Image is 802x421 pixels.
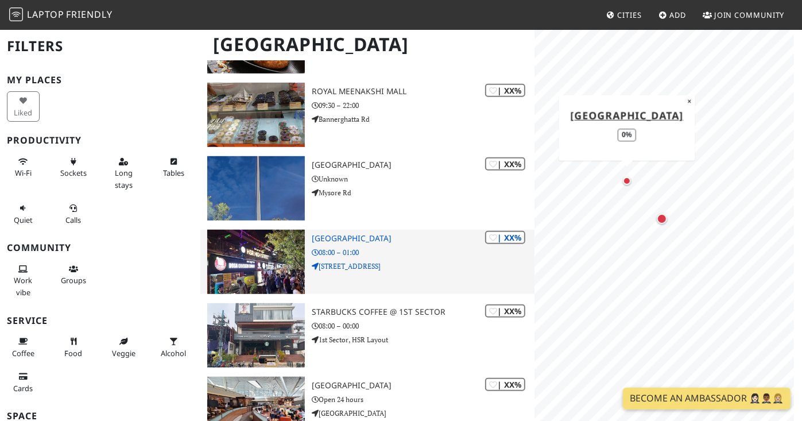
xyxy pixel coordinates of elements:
img: LaptopFriendly [9,7,23,21]
div: | XX% [485,378,525,391]
span: Credit cards [13,383,33,393]
button: Close popup [684,95,695,107]
button: Groups [57,260,90,290]
a: Cities [602,5,646,25]
h2: Filters [7,29,193,64]
p: Unknown [312,173,534,184]
p: Mysore Rd [312,187,534,198]
div: 0% [618,128,637,141]
button: Calls [57,199,90,229]
img: Royal Meenakshi Mall [207,83,305,147]
button: Sockets [57,152,90,183]
p: [STREET_ADDRESS] [312,261,534,272]
button: Cards [7,367,40,397]
img: Bangalore University [207,156,305,221]
h1: [GEOGRAPHIC_DATA] [204,29,532,60]
span: Food [64,348,82,358]
p: Open 24 hours [312,394,534,405]
button: Work vibe [7,260,40,302]
div: Map marker [620,174,634,188]
button: Quiet [7,199,40,229]
h3: Starbucks Coffee @ 1st Sector [312,307,534,317]
img: Starbucks Coffee @ 1st Sector [207,303,305,368]
a: LaptopFriendly LaptopFriendly [9,5,113,25]
a: Bangalore University | XX% [GEOGRAPHIC_DATA] Unknown Mysore Rd [200,156,534,221]
span: Quiet [14,215,33,225]
span: People working [14,275,32,297]
h3: [GEOGRAPHIC_DATA] [312,381,534,391]
a: Join Community [698,5,789,25]
button: Food [57,332,90,362]
button: Alcohol [157,332,190,362]
div: | XX% [485,84,525,97]
button: Coffee [7,332,40,362]
span: Add [670,10,687,20]
p: 09:30 – 22:00 [312,100,534,111]
span: Work-friendly tables [163,168,184,178]
img: HSR High Street [207,230,305,294]
a: Starbucks Coffee @ 1st Sector | XX% Starbucks Coffee @ 1st Sector 08:00 – 00:00 1st Sector, HSR L... [200,303,534,368]
span: Long stays [115,168,133,190]
span: Friendly [66,8,112,21]
span: Join Community [714,10,785,20]
span: Video/audio calls [65,215,81,225]
div: Map marker [654,211,669,226]
button: Long stays [107,152,140,194]
h3: My Places [7,75,193,86]
p: 1st Sector, HSR Layout [312,334,534,345]
button: Veggie [107,332,140,362]
a: Add [654,5,691,25]
h3: Community [7,242,193,253]
span: Coffee [12,348,34,358]
div: | XX% [485,231,525,244]
span: Group tables [61,275,86,285]
h3: [GEOGRAPHIC_DATA] [312,234,534,244]
h3: Royal Meenakshi Mall [312,87,534,96]
p: 08:00 – 01:00 [312,247,534,258]
button: Wi-Fi [7,152,40,183]
span: Laptop [27,8,64,21]
button: Tables [157,152,190,183]
a: HSR High Street | XX% [GEOGRAPHIC_DATA] 08:00 – 01:00 [STREET_ADDRESS] [200,230,534,294]
p: Bannerghatta Rd [312,114,534,125]
a: [GEOGRAPHIC_DATA] [571,108,684,122]
span: Stable Wi-Fi [15,168,32,178]
a: Royal Meenakshi Mall | XX% Royal Meenakshi Mall 09:30 – 22:00 Bannerghatta Rd [200,83,534,147]
h3: [GEOGRAPHIC_DATA] [312,160,534,170]
h3: Productivity [7,135,193,146]
div: | XX% [485,304,525,318]
span: Cities [618,10,642,20]
div: | XX% [485,157,525,171]
p: 08:00 – 00:00 [312,320,534,331]
p: [GEOGRAPHIC_DATA] [312,408,534,419]
span: Veggie [112,348,135,358]
span: Power sockets [60,168,87,178]
span: Alcohol [161,348,186,358]
h3: Service [7,315,193,326]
